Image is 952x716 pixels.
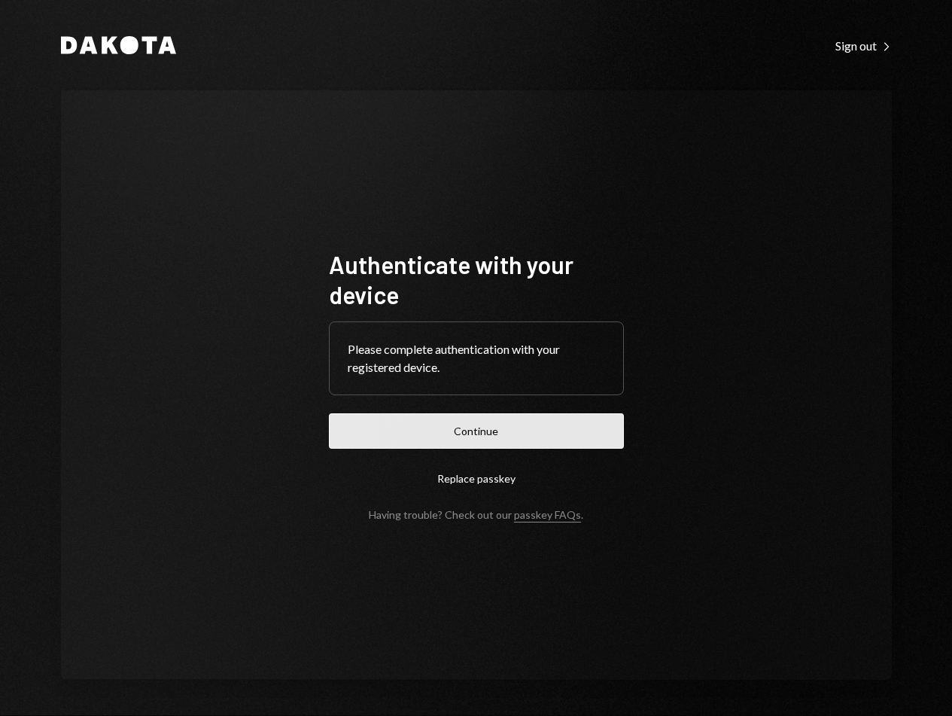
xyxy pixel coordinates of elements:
[514,508,581,523] a: passkey FAQs
[835,38,892,53] div: Sign out
[329,249,624,309] h1: Authenticate with your device
[369,508,583,521] div: Having trouble? Check out our .
[329,413,624,449] button: Continue
[348,340,605,376] div: Please complete authentication with your registered device.
[835,37,892,53] a: Sign out
[329,461,624,496] button: Replace passkey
